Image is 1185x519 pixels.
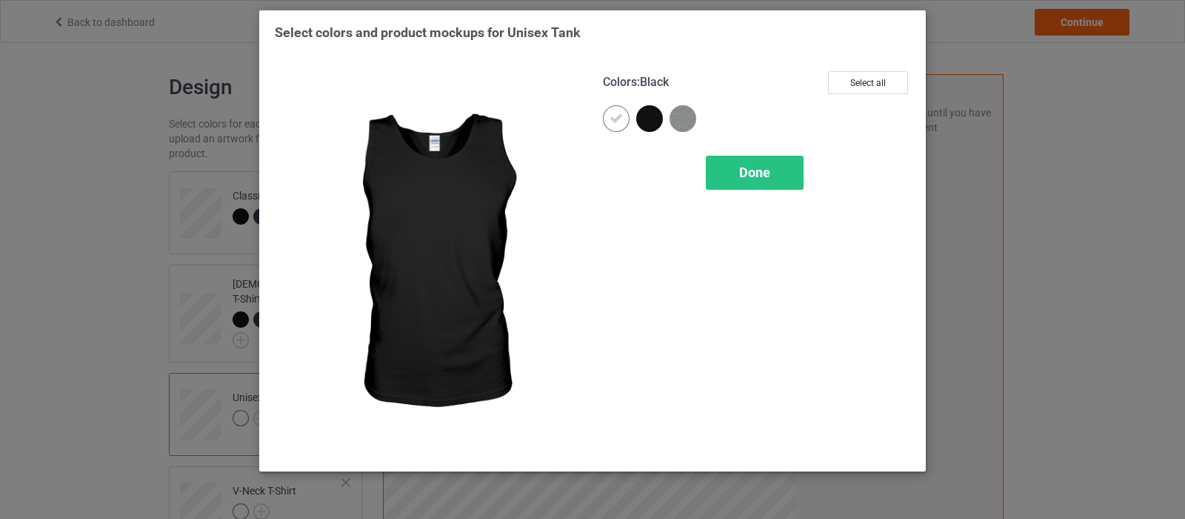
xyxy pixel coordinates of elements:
[275,71,582,456] img: regular.jpg
[739,165,770,180] span: Done
[275,24,581,40] span: Select colors and product mockups for Unisex Tank
[603,75,637,89] span: Colors
[670,105,696,132] img: heather_texture.png
[640,75,669,89] span: Black
[603,75,669,90] h4: :
[828,71,908,94] button: Select all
